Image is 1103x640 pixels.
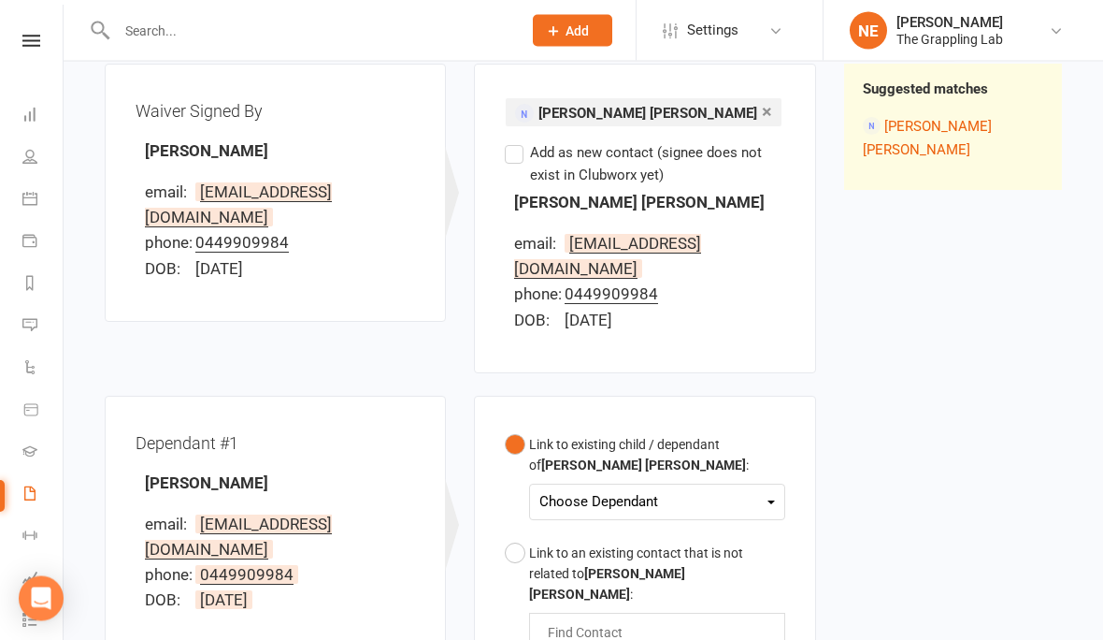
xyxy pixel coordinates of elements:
[136,428,415,460] div: Dependant #1
[896,14,1003,31] div: [PERSON_NAME]
[136,95,415,128] div: Waiver Signed By
[145,257,192,283] div: DOB:
[22,95,64,138] a: Dashboard
[22,138,64,180] a: People
[145,513,192,538] div: email:
[896,31,1003,48] div: The Grappling Lab
[529,435,784,477] div: Link to existing child / dependant of :
[687,9,738,51] span: Settings
[145,142,268,161] strong: [PERSON_NAME]
[22,180,64,222] a: Calendar
[541,458,746,473] b: [PERSON_NAME] [PERSON_NAME]
[195,260,243,279] span: [DATE]
[22,390,64,432] a: Product Sales
[145,589,192,614] div: DOB:
[19,576,64,621] div: Open Intercom Messenger
[514,232,561,257] div: email:
[566,23,589,38] span: Add
[111,18,509,44] input: Search...
[850,12,887,50] div: NE
[863,81,988,98] strong: Suggested matches
[22,222,64,264] a: Payments
[533,15,612,47] button: Add
[529,544,784,606] div: Link to an existing contact that is not related to :
[195,591,252,610] span: [DATE]
[863,119,992,159] a: [PERSON_NAME] [PERSON_NAME]
[565,312,612,330] span: [DATE]
[514,194,765,212] strong: [PERSON_NAME] [PERSON_NAME]
[22,264,64,306] a: Reports
[145,474,268,493] strong: [PERSON_NAME]
[505,142,784,187] label: Add as new contact (signee does not exist in Clubworx yet)
[539,490,774,516] div: Choose Dependant
[514,309,561,334] div: DOB:
[505,428,784,536] button: Link to existing child / dependant of[PERSON_NAME] [PERSON_NAME]:Choose Dependant
[538,106,757,123] span: [PERSON_NAME] [PERSON_NAME]
[22,559,64,601] a: Assessments
[145,231,192,256] div: phone:
[514,283,561,308] div: phone:
[145,563,192,589] div: phone:
[762,97,772,127] a: ×
[529,567,685,603] b: [PERSON_NAME] [PERSON_NAME]
[145,181,192,206] div: email:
